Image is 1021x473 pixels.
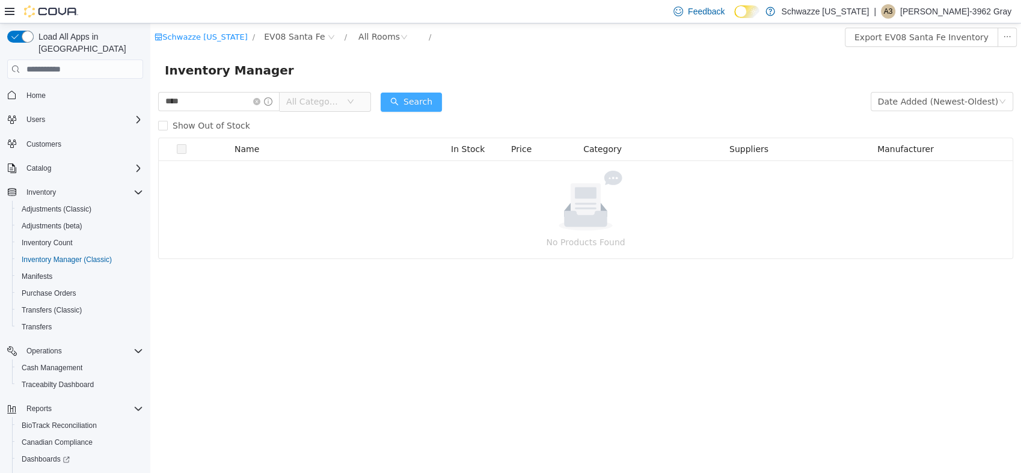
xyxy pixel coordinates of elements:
span: Customers [26,139,61,149]
span: Dashboards [22,454,70,464]
a: Transfers (Classic) [17,303,87,317]
p: Schwazze [US_STATE] [781,4,869,19]
span: Adjustments (Classic) [17,202,143,216]
button: Canadian Compliance [12,434,148,451]
span: Load All Apps in [GEOGRAPHIC_DATA] [34,31,143,55]
span: Inventory Count [17,236,143,250]
span: Adjustments (Classic) [22,204,91,214]
button: Users [2,111,148,128]
span: Home [22,87,143,102]
div: Alfred-3962 Gray [881,4,895,19]
a: Adjustments (beta) [17,219,87,233]
button: Cash Management [12,359,148,376]
button: Operations [22,344,67,358]
div: All Rooms [208,4,250,22]
button: Purchase Orders [12,285,148,302]
span: Purchase Orders [22,288,76,298]
input: Dark Mode [734,5,759,18]
span: Canadian Compliance [22,438,93,447]
p: No Products Found [23,212,848,225]
span: Customers [22,136,143,151]
i: icon: info-circle [114,74,122,82]
button: Catalog [22,161,56,175]
span: Dark Mode [734,18,735,19]
button: Reports [22,401,57,416]
button: Inventory [2,184,148,201]
a: Cash Management [17,361,87,375]
span: Reports [22,401,143,416]
a: Purchase Orders [17,286,81,301]
span: Transfers [22,322,52,332]
span: Inventory Manager (Classic) [17,252,143,267]
span: Traceabilty Dashboard [17,377,143,392]
button: Transfers (Classic) [12,302,148,319]
span: Category [433,121,471,130]
a: icon: shopSchwazze [US_STATE] [4,9,97,18]
span: Manifests [22,272,52,281]
span: Catalog [26,163,51,173]
span: Manifests [17,269,143,284]
button: Customers [2,135,148,153]
span: Home [26,91,46,100]
button: icon: searchSearch [230,69,292,88]
span: Purchase Orders [17,286,143,301]
button: BioTrack Reconciliation [12,417,148,434]
span: Suppliers [579,121,618,130]
span: Adjustments (beta) [22,221,82,231]
span: Dashboards [17,452,143,466]
span: Adjustments (beta) [17,219,143,233]
span: Inventory Count [22,238,73,248]
span: Operations [26,346,62,356]
span: All Categories [136,72,191,84]
button: Adjustments (Classic) [12,201,148,218]
span: BioTrack Reconciliation [17,418,143,433]
button: Reports [2,400,148,417]
span: Users [22,112,143,127]
i: icon: down [197,75,204,83]
i: icon: shop [4,10,12,17]
a: Home [22,88,51,103]
button: Manifests [12,268,148,285]
span: Transfers (Classic) [22,305,82,315]
i: icon: close-circle [103,75,110,82]
button: Operations [2,343,148,359]
a: Inventory Manager (Classic) [17,252,117,267]
span: A3 [883,4,892,19]
span: Transfers (Classic) [17,303,143,317]
span: Manufacturer [727,121,783,130]
span: Traceabilty Dashboard [22,380,94,389]
span: Price [361,121,381,130]
i: icon: down [848,75,856,83]
span: Show Out of Stock [17,97,105,107]
button: Users [22,112,50,127]
span: Operations [22,344,143,358]
p: [PERSON_NAME]-3962 Gray [900,4,1011,19]
span: Name [84,121,109,130]
a: BioTrack Reconciliation [17,418,102,433]
span: Inventory [26,188,56,197]
span: Canadian Compliance [17,435,143,450]
span: In Stock [301,121,334,130]
span: Feedback [688,5,725,17]
span: Cash Management [17,361,143,375]
a: Customers [22,137,66,151]
a: Inventory Count [17,236,78,250]
span: / [194,9,197,18]
span: / [278,9,281,18]
a: Dashboards [17,452,75,466]
button: Adjustments (beta) [12,218,148,234]
button: Catalog [2,160,148,177]
span: Transfers [17,320,143,334]
div: Date Added (Newest-Oldest) [728,69,848,87]
a: Transfers [17,320,57,334]
button: Inventory Manager (Classic) [12,251,148,268]
button: Traceabilty Dashboard [12,376,148,393]
button: icon: ellipsis [847,4,866,23]
span: BioTrack Reconciliation [22,421,97,430]
p: | [874,4,876,19]
span: Reports [26,404,52,413]
a: Traceabilty Dashboard [17,377,99,392]
span: Inventory [22,185,143,200]
span: Users [26,115,45,124]
a: Canadian Compliance [17,435,97,450]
